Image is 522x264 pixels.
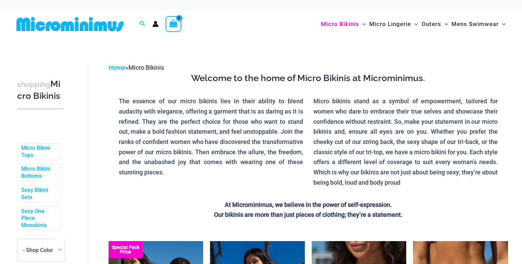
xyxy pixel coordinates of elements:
[499,15,506,33] span: Menu Toggle
[17,239,65,261] span: - Shop Color
[165,16,181,32] a: View Shopping Cart, empty
[451,15,499,33] span: Mens Swimwear
[313,96,498,187] p: Micro bikinis stand as a symbol of empowerment, tailored for women who dare to embrace their true...
[114,72,503,84] h3: Welcome to the home of Micro Bikinis at Microminimus.
[214,211,402,218] strong: Our bikinis are more than just pieces of clothing; they’re a statement.
[450,14,507,35] a: Mens SwimwearMenu ToggleMenu Toggle
[21,187,56,201] a: Sexy Bikini Sets
[17,239,65,261] span: - Shop Color
[109,64,164,71] span: »
[109,245,143,254] b: Special Pack Price
[368,14,420,35] a: Micro LingerieMenu ToggleMenu Toggle
[17,80,50,89] span: shopping
[119,96,303,177] p: The essence of our micro bikinis lies in their ability to blend audacity with elegance, offering ...
[23,247,53,253] span: - Shop Color
[422,15,441,33] span: Outers
[420,14,450,35] a: OutersMenu ToggleMenu Toggle
[321,15,359,33] span: Micro Bikinis
[109,64,125,71] a: Home
[152,21,159,27] a: Account icon link
[21,208,56,229] a: Sexy One Piece Monokinis
[128,64,164,71] span: Micro Bikinis
[441,15,448,33] span: Menu Toggle
[369,15,411,33] span: Micro Lingerie
[411,15,418,33] span: Menu Toggle
[21,166,56,180] a: Micro Bikini Bottoms
[14,16,126,32] img: MM SHOP LOGO FLAT
[21,145,56,159] a: Micro Bikini Tops
[319,14,368,35] a: Micro BikinisMenu ToggleMenu Toggle
[359,15,366,33] span: Menu Toggle
[17,78,64,102] h3: Micro Bikinis
[318,13,508,36] nav: Site Navigation
[139,20,146,28] a: Search icon link
[225,201,392,208] strong: At Microminimus, we believe in the power of self-expression.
